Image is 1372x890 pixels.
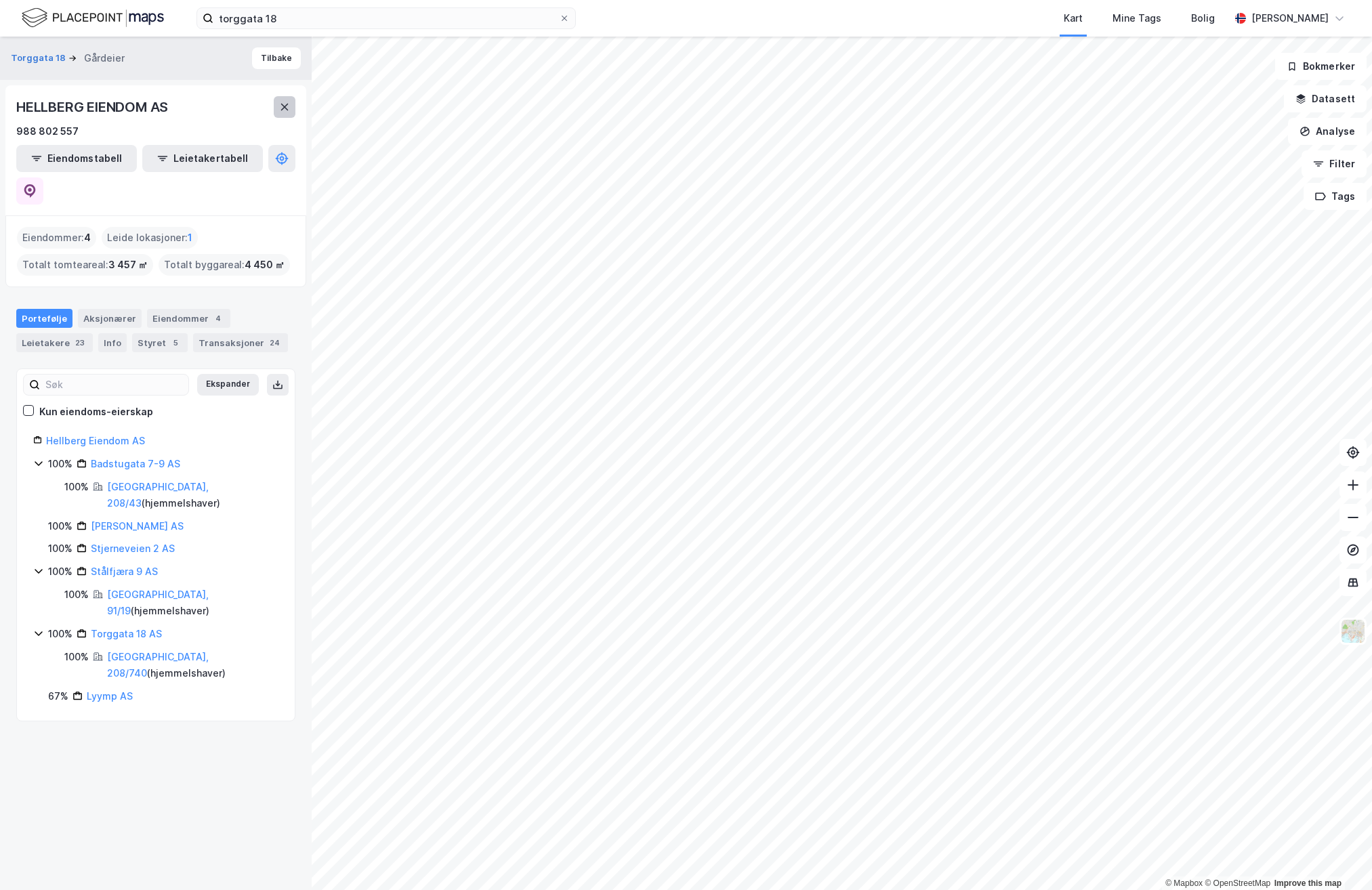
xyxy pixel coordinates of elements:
[1165,878,1203,888] a: Mapbox
[193,333,288,352] div: Transaksjoner
[46,435,145,446] a: Hellberg Eiendom AS
[1304,183,1367,210] button: Tags
[197,374,259,396] button: Ekspander
[48,518,72,534] div: 100%
[91,520,184,532] a: [PERSON_NAME] AS
[48,456,72,472] div: 100%
[64,649,89,665] div: 100%
[245,257,285,273] span: 4 450 ㎡
[91,566,158,577] a: Stålfjæra 9 AS
[188,230,192,246] span: 1
[211,312,225,325] div: 4
[107,651,209,679] a: [GEOGRAPHIC_DATA], 208/740
[40,375,188,395] input: Søk
[1251,10,1329,26] div: [PERSON_NAME]
[16,333,93,352] div: Leietakere
[16,309,72,328] div: Portefølje
[1304,825,1372,890] iframe: Chat Widget
[98,333,127,352] div: Info
[1275,53,1367,80] button: Bokmerker
[16,96,171,118] div: HELLBERG EIENDOM AS
[1302,150,1367,177] button: Filter
[107,479,278,511] div: ( hjemmelshaver )
[64,587,89,603] div: 100%
[84,50,125,66] div: Gårdeier
[1284,85,1367,112] button: Datasett
[78,309,142,328] div: Aksjonærer
[267,336,283,349] div: 24
[1064,10,1083,26] div: Kart
[22,6,164,30] img: logo.f888ab2527a4732fd821a326f86c7f29.svg
[132,333,188,352] div: Styret
[108,257,148,273] span: 3 457 ㎡
[1340,618,1366,644] img: Z
[48,564,72,580] div: 100%
[91,628,162,639] a: Torggata 18 AS
[107,589,209,616] a: [GEOGRAPHIC_DATA], 91/19
[147,309,230,328] div: Eiendommer
[159,254,290,276] div: Totalt byggareal :
[1288,118,1367,145] button: Analyse
[107,481,209,509] a: [GEOGRAPHIC_DATA], 208/43
[48,541,72,557] div: 100%
[48,626,72,642] div: 100%
[91,458,180,469] a: Badstugata 7-9 AS
[64,479,89,495] div: 100%
[16,123,79,140] div: 988 802 557
[1191,10,1215,26] div: Bolig
[1274,878,1342,888] a: Improve this map
[48,688,68,704] div: 67%
[84,230,91,246] span: 4
[107,649,278,681] div: ( hjemmelshaver )
[1304,825,1372,890] div: Kontrollprogram for chat
[252,47,301,69] button: Tilbake
[17,254,153,276] div: Totalt tomteareal :
[1113,10,1161,26] div: Mine Tags
[91,543,175,554] a: Stjerneveien 2 AS
[16,145,137,172] button: Eiendomstabell
[1205,878,1270,888] a: OpenStreetMap
[102,227,198,249] div: Leide lokasjoner :
[72,336,87,349] div: 23
[11,51,68,65] button: Torggata 18
[39,404,153,420] div: Kun eiendoms-eierskap
[213,8,559,28] input: Søk på adresse, matrikkel, gårdeiere, leietakere eller personer
[169,336,182,349] div: 5
[142,145,263,172] button: Leietakertabell
[107,587,278,619] div: ( hjemmelshaver )
[17,227,96,249] div: Eiendommer :
[87,690,133,702] a: Lyymp AS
